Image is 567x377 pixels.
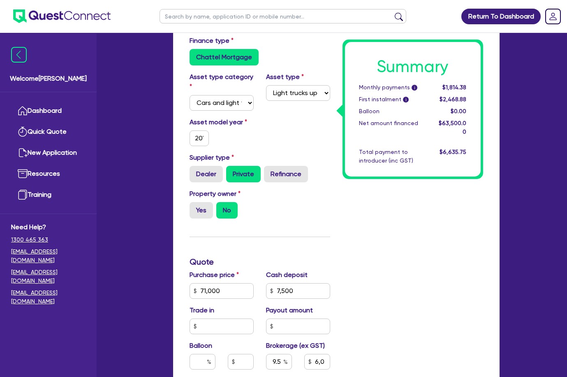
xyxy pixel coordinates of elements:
span: Welcome [PERSON_NAME] [10,74,87,84]
a: Dashboard [11,100,86,121]
label: Asset type [266,72,304,82]
label: Supplier type [190,153,234,163]
span: Need Help? [11,222,86,232]
a: Dropdown toggle [542,6,564,27]
span: $1,814.38 [442,84,466,91]
label: Payout amount [266,305,313,315]
label: Brokerage (ex GST) [266,341,325,351]
label: Balloon [190,341,212,351]
span: $6,635.75 [440,149,466,155]
a: New Application [11,142,86,163]
h3: Quote [190,257,330,267]
img: icon-menu-close [11,47,27,63]
a: [EMAIL_ADDRESS][DOMAIN_NAME] [11,289,86,306]
img: training [18,190,28,200]
div: Monthly payments [353,83,433,92]
a: Training [11,184,86,205]
img: quick-quote [18,127,28,137]
tcxspan: Call 1300 465 363 via 3CX [11,236,48,243]
a: [EMAIL_ADDRESS][DOMAIN_NAME] [11,247,86,265]
label: Asset model year [183,117,260,127]
label: No [216,202,238,219]
a: Resources [11,163,86,184]
label: Trade in [190,305,214,315]
img: new-application [18,148,28,158]
label: Yes [190,202,213,219]
a: Return To Dashboard [461,9,541,24]
span: $2,468.88 [440,96,466,102]
span: i [403,97,409,103]
a: Quick Quote [11,121,86,142]
span: $63,500.00 [439,120,466,135]
span: i [412,85,417,91]
label: Finance type [190,36,234,46]
input: Search by name, application ID or mobile number... [160,9,406,23]
img: resources [18,169,28,179]
div: Net amount financed [353,119,433,136]
span: $0.00 [451,108,466,114]
label: Refinance [264,166,308,182]
div: Balloon [353,107,433,116]
label: Asset type category [190,72,254,92]
label: Purchase price [190,270,239,280]
a: [EMAIL_ADDRESS][DOMAIN_NAME] [11,268,86,285]
label: Private [226,166,261,182]
label: Cash deposit [266,270,308,280]
div: Total payment to introducer (inc GST) [353,148,433,165]
h1: Summary [359,57,467,77]
img: quest-connect-logo-blue [13,9,111,23]
label: Chattel Mortgage [190,49,259,65]
label: Dealer [190,166,223,182]
div: First instalment [353,95,433,104]
label: Property owner [190,189,241,199]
